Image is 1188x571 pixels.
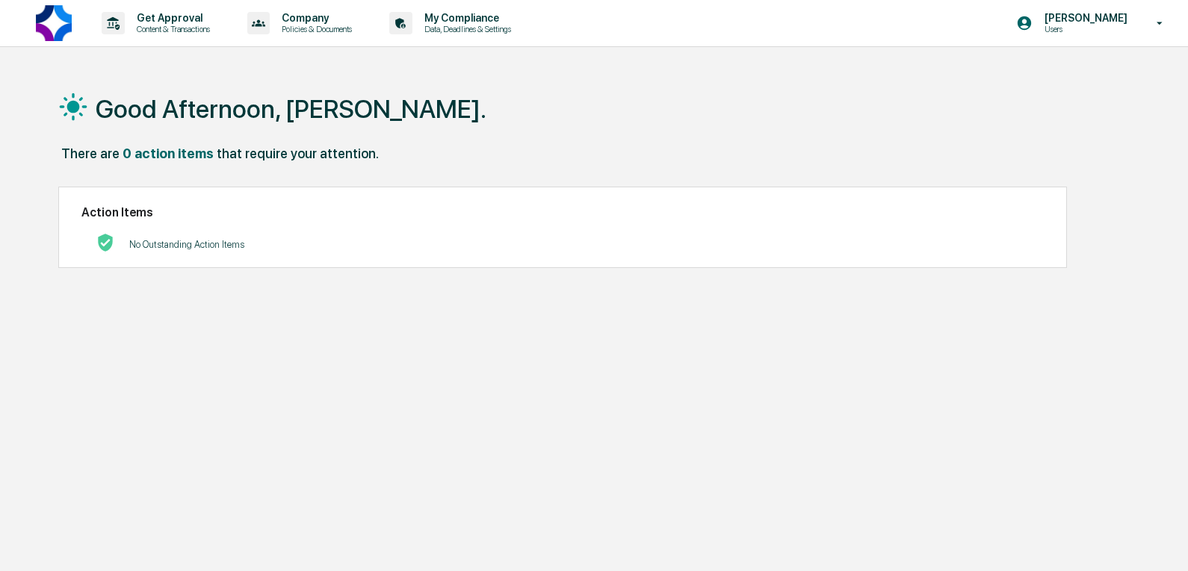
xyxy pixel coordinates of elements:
div: that require your attention. [217,146,379,161]
img: No Actions logo [96,234,114,252]
h1: Good Afternoon, [PERSON_NAME]. [96,94,486,124]
p: Get Approval [125,12,217,24]
p: [PERSON_NAME] [1033,12,1135,24]
p: Users [1033,24,1135,34]
p: Policies & Documents [270,24,359,34]
p: No Outstanding Action Items [129,239,244,250]
p: Company [270,12,359,24]
p: Data, Deadlines & Settings [412,24,519,34]
img: logo [36,5,72,41]
p: Content & Transactions [125,24,217,34]
h2: Action Items [81,205,1044,219]
p: My Compliance [412,12,519,24]
div: 0 action items [123,146,214,161]
div: There are [61,146,120,161]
